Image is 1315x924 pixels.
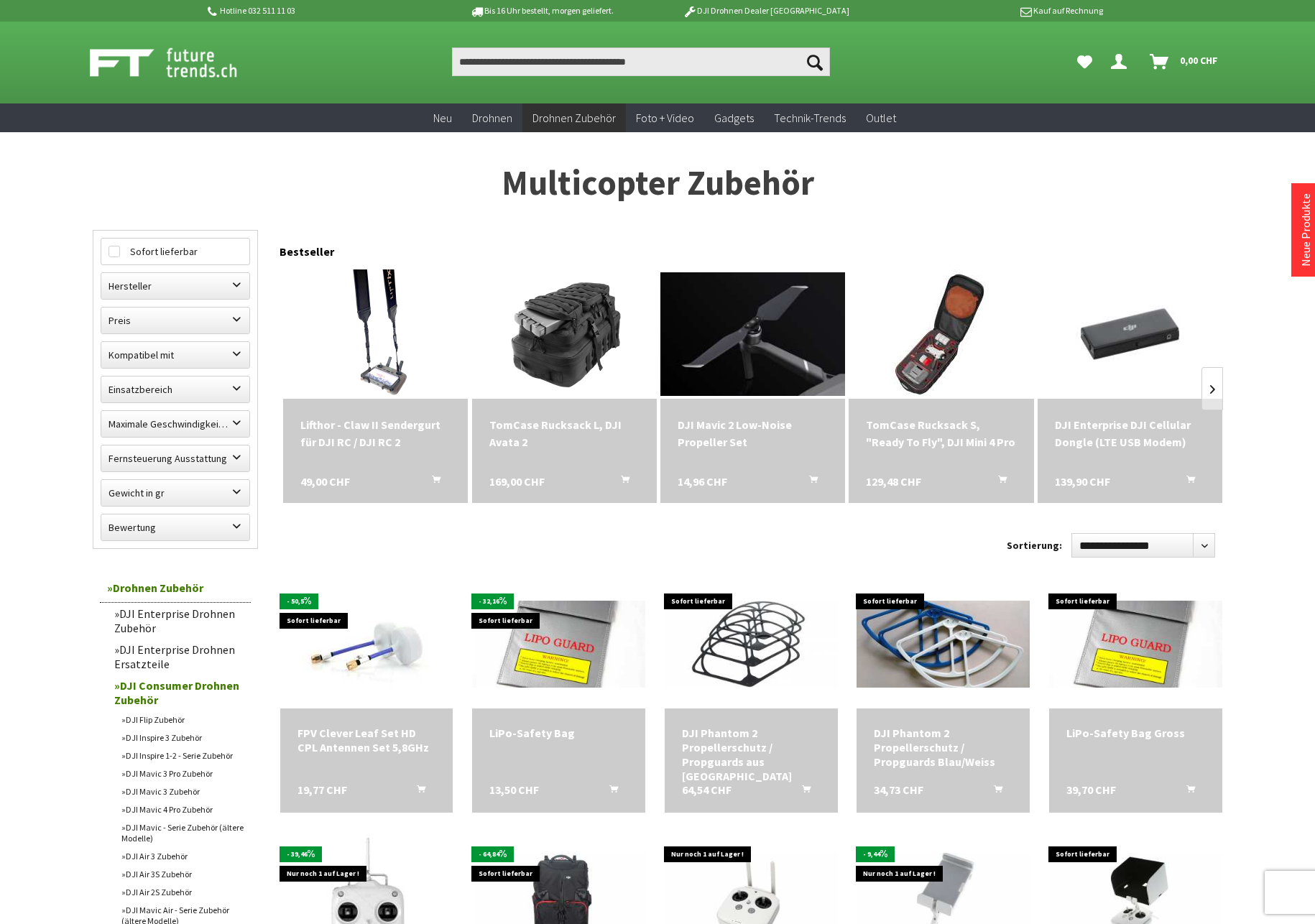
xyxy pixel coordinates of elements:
span: 14,96 CHF [678,473,727,490]
span: 139,90 CHF [1055,473,1110,490]
label: Fernsteuerung Ausstattung [101,445,249,471]
div: LiPo-Safety Bag Gross [1066,726,1205,740]
img: DJI Phantom 2 Propellerschutz / Propguards aus Karbon [665,601,838,688]
button: In den Warenkorb [604,473,638,491]
button: In den Warenkorb [977,782,1011,801]
a: Outlet [856,103,906,133]
a: Drohnen Zubehör [100,573,251,603]
button: In den Warenkorb [415,473,449,491]
button: In den Warenkorb [592,782,627,801]
img: Shop Futuretrends - zur Startseite wechseln [90,45,269,80]
a: Lifthor - Claw II Sendergurt für DJI RC / DJI RC 2 49,00 CHF In den Warenkorb [300,416,451,451]
p: Bis 16 Uhr bestellt, morgen geliefert. [429,2,653,19]
p: DJI Drohnen Dealer [GEOGRAPHIC_DATA] [654,2,878,19]
input: Produkt, Marke, Kategorie, EAN, Artikelnummer… [452,47,830,76]
a: FPV Clever Leaf Set HD CPL Antennen Set 5,8GHz 19,77 CHF In den Warenkorb [297,726,436,754]
a: Drohnen Zubehör [522,103,626,133]
label: Einsatzbereich [101,376,249,402]
a: DJI Enterprise Drohnen Zubehör [107,603,251,639]
button: In den Warenkorb [792,473,826,491]
button: In den Warenkorb [1169,473,1204,491]
a: DJI Inspire 3 Zubehör [114,729,251,747]
a: DJI Phantom 2 Propellerschutz / Propguards Blau/Weiss 34,73 CHF In den Warenkorb [874,726,1012,769]
a: DJI Air 2S Zubehör [114,883,251,901]
span: Technik-Trends [774,111,846,125]
span: 34,73 CHF [874,782,923,797]
span: 39,70 CHF [1066,782,1116,797]
h1: Multicopter Zubehör [93,165,1222,201]
div: TomCase Rucksack S, "Ready To Fly", DJI Mini 4 Pro [866,416,1016,451]
span: 129,48 CHF [866,473,921,490]
span: 0,00 CHF [1180,49,1218,72]
label: Hersteller [101,273,249,299]
img: FPV Clever Leaf Set HD CPL Antennen Set 5,8GHz [302,579,431,708]
p: Hotline 032 511 11 03 [205,2,429,19]
img: Lifthor - Claw II Sendergurt für DJI RC / DJI RC 2 [328,269,423,399]
span: Gadgets [714,111,754,125]
a: DJI Enterprise Drohnen Ersatzteile [107,639,251,675]
img: TomCase Rucksack L, DJI Avata 2 [499,269,629,399]
label: Preis [101,308,249,333]
span: 64,54 CHF [682,782,732,797]
span: 13,50 CHF [489,782,539,797]
span: Neu [433,111,452,125]
img: DJI Enterprise DJI Cellular Dongle (LTE USB Modem) [1038,272,1222,395]
img: LiPo-Safety Bag [472,601,645,688]
label: Bewertung [101,514,249,540]
label: Sofort lieferbar [101,239,249,264]
div: Bestseller [280,230,1222,266]
a: DJI Mavic 2 Low-Noise Propeller Set 14,96 CHF In den Warenkorb [678,416,828,451]
div: DJI Mavic 2 Low-Noise Propeller Set [678,416,828,451]
a: Drohnen [462,103,522,133]
span: 49,00 CHF [300,473,350,490]
span: Outlet [866,111,896,125]
a: DJI Mavic 3 Pro Zubehör [114,764,251,782]
a: DJI Air 3S Zubehör [114,865,251,883]
a: LiPo-Safety Bag 13,50 CHF In den Warenkorb [489,726,628,740]
a: TomCase Rucksack S, "Ready To Fly", DJI Mini 4 Pro 129,48 CHF In den Warenkorb [866,416,1016,451]
a: Foto + Video [626,103,704,133]
a: Gadgets [704,103,764,133]
span: 169,00 CHF [489,473,545,490]
a: Neu [423,103,462,133]
a: Neue Produkte [1298,193,1313,267]
div: DJI Enterprise DJI Cellular Dongle (LTE USB Modem) [1055,416,1205,451]
div: LiPo-Safety Bag [489,726,628,740]
img: TomCase Rucksack S, "Ready To Fly", DJI Mini 4 Pro [877,269,1006,399]
a: Technik-Trends [764,103,856,133]
a: Warenkorb [1144,47,1225,76]
a: DJI Air 3 Zubehör [114,847,251,865]
button: In den Warenkorb [1169,782,1204,801]
img: DJI Mavic 2 Low-Noise Propeller Set [660,272,845,395]
label: Maximale Geschwindigkeit in km/h [101,411,249,437]
button: In den Warenkorb [785,782,819,801]
a: DJI Flip Zubehör [114,711,251,729]
div: DJI Phantom 2 Propellerschutz / Propguards aus [GEOGRAPHIC_DATA] [682,726,821,783]
img: DJI Phantom 2 Propellerschutz / Propguards Blau/Weiss [857,601,1030,688]
a: DJI Inspire 1-2 - Serie Zubehör [114,747,251,764]
div: FPV Clever Leaf Set HD CPL Antennen Set 5,8GHz [297,726,436,754]
label: Sortierung: [1007,534,1062,557]
label: Kompatibel mit [101,342,249,368]
span: Foto + Video [636,111,694,125]
a: Meine Favoriten [1070,47,1099,76]
a: DJI Consumer Drohnen Zubehör [107,675,251,711]
p: Kauf auf Rechnung [878,2,1102,19]
span: Drohnen [472,111,512,125]
a: DJI Mavic - Serie Zubehör (ältere Modelle) [114,818,251,847]
div: Lifthor - Claw II Sendergurt für DJI RC / DJI RC 2 [300,416,451,451]
a: DJI Mavic 3 Zubehör [114,782,251,800]
a: LiPo-Safety Bag Gross 39,70 CHF In den Warenkorb [1066,726,1205,740]
div: TomCase Rucksack L, DJI Avata 2 [489,416,640,451]
a: TomCase Rucksack L, DJI Avata 2 169,00 CHF In den Warenkorb [489,416,640,451]
label: Gewicht in gr [101,480,249,506]
button: In den Warenkorb [981,473,1015,491]
button: In den Warenkorb [400,782,434,801]
a: DJI Phantom 2 Propellerschutz / Propguards aus [GEOGRAPHIC_DATA] 64,54 CHF In den Warenkorb [682,726,821,783]
span: Drohnen Zubehör [532,111,616,125]
img: LiPo-Safety Bag Gross [1049,601,1222,688]
a: DJI Mavic 4 Pro Zubehör [114,800,251,818]
a: DJI Enterprise DJI Cellular Dongle (LTE USB Modem) 139,90 CHF In den Warenkorb [1055,416,1205,451]
div: DJI Phantom 2 Propellerschutz / Propguards Blau/Weiss [874,726,1012,769]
